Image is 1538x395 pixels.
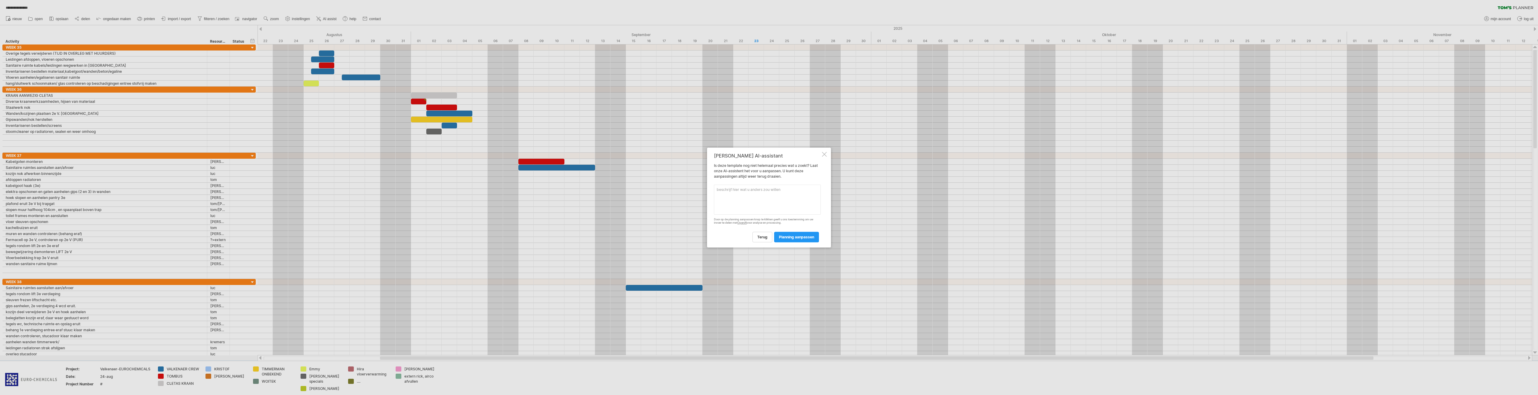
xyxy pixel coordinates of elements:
div: [PERSON_NAME] AI-assistant [714,153,821,158]
span: terug [757,235,767,239]
a: planning aanpassen [774,232,819,242]
a: OpenAI [737,221,747,224]
div: Door op de planning aanpassen knop te klikken geeft u ons toestemming om uw invoer te delen met v... [714,218,821,225]
div: Is deze template nog niet helemaal precies wat u zoekt? Laat onze AI-assistent het voor u aanpass... [714,153,821,242]
span: planning aanpassen [779,235,814,239]
a: terug [752,232,772,242]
